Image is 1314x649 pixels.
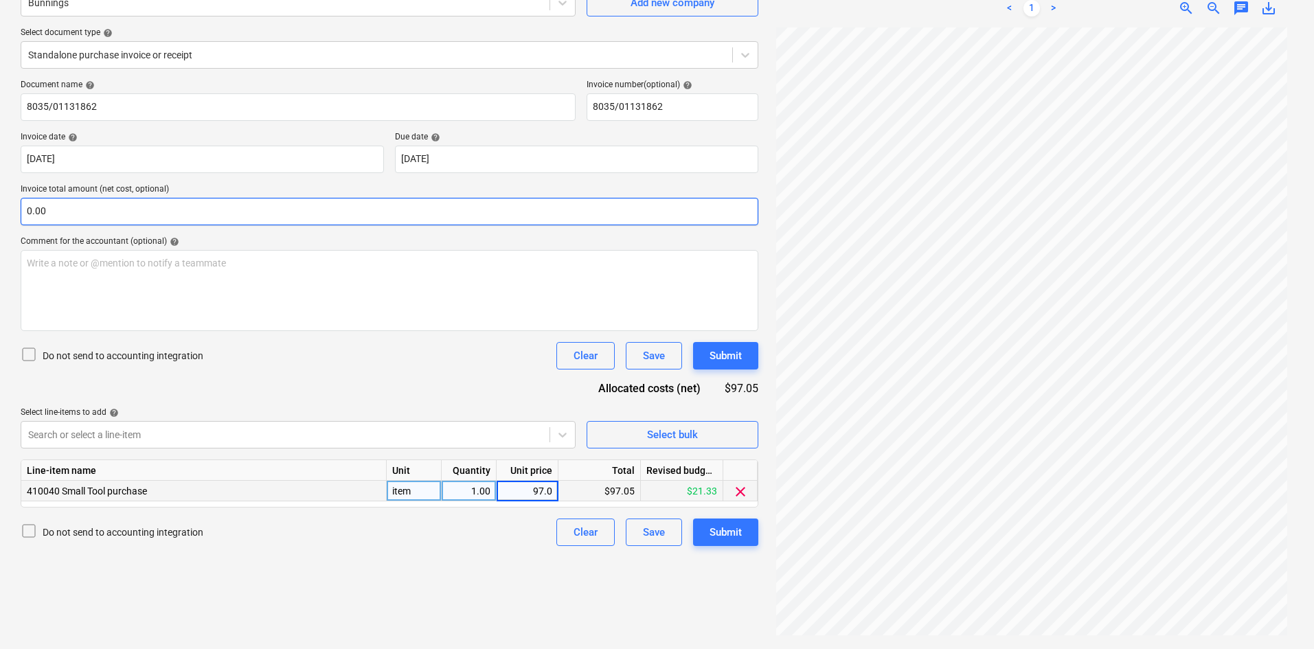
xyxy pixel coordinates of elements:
span: clear [732,483,749,500]
div: Total [558,460,641,481]
span: help [428,133,440,142]
div: Clear [574,347,598,365]
p: Do not send to accounting integration [43,349,203,363]
span: help [82,80,95,90]
div: Submit [710,347,742,365]
button: Select bulk [587,421,758,448]
button: Clear [556,342,615,369]
p: Invoice total amount (net cost, optional) [21,184,758,198]
div: Unit price [497,460,558,481]
button: Submit [693,342,758,369]
div: Submit [710,523,742,541]
button: Clear [556,519,615,546]
div: Save [643,347,665,365]
input: Invoice total amount (net cost, optional) [21,198,758,225]
iframe: Chat Widget [1245,583,1314,649]
div: item [387,481,442,501]
div: Invoice number (optional) [587,80,758,91]
span: 410040 Small Tool purchase [27,486,147,497]
p: Do not send to accounting integration [43,525,203,539]
span: help [680,80,692,90]
div: Select line-items to add [21,407,576,418]
div: Select document type [21,27,758,38]
input: Document name [21,93,576,121]
span: help [106,408,119,418]
div: Comment for the accountant (optional) [21,236,758,247]
input: Due date not specified [395,146,758,173]
input: Invoice date not specified [21,146,384,173]
div: 1.00 [447,481,490,501]
div: Unit [387,460,442,481]
div: Invoice date [21,132,384,143]
input: Invoice number [587,93,758,121]
div: Revised budget remaining [641,460,723,481]
div: Save [643,523,665,541]
span: help [167,237,179,247]
div: Line-item name [21,460,387,481]
div: $97.05 [558,481,641,501]
div: Clear [574,523,598,541]
div: Document name [21,80,576,91]
div: Due date [395,132,758,143]
div: Select bulk [647,426,698,444]
div: Quantity [442,460,497,481]
div: $21.33 [641,481,723,501]
div: Allocated costs (net) [580,380,723,396]
span: help [65,133,78,142]
button: Save [626,342,682,369]
button: Submit [693,519,758,546]
span: help [100,28,113,38]
div: $97.05 [723,380,758,396]
button: Save [626,519,682,546]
